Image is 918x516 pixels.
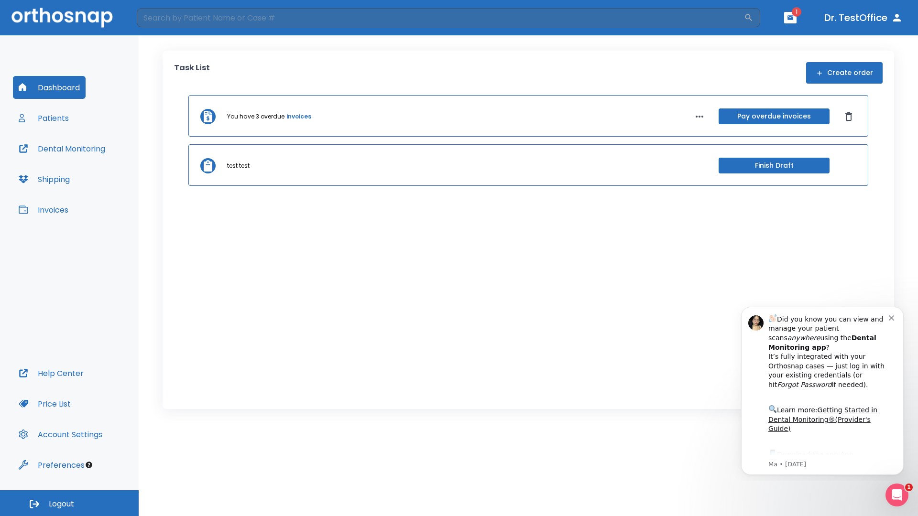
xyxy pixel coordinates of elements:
[11,8,113,27] img: Orthosnap
[85,461,93,469] div: Tooltip anchor
[13,453,90,476] button: Preferences
[174,62,210,84] p: Task List
[137,8,744,27] input: Search by Patient Name or Case #
[42,150,162,199] div: Download the app: | ​ Let us know if you need help getting started!
[13,423,108,446] button: Account Settings
[905,484,913,491] span: 1
[42,152,127,170] a: App Store
[820,9,907,26] button: Dr. TestOffice
[227,161,250,170] p: test test
[727,298,918,481] iframe: Intercom notifications message
[42,162,162,171] p: Message from Ma, sent 6w ago
[286,112,311,121] a: invoices
[49,499,74,509] span: Logout
[13,137,111,160] button: Dental Monitoring
[13,392,76,415] button: Price List
[13,168,76,191] button: Shipping
[885,484,908,506] iframe: Intercom live chat
[719,158,830,173] button: Finish Draft
[806,62,883,84] button: Create order
[162,15,170,22] button: Dismiss notification
[13,107,75,129] button: Patients
[13,362,89,385] button: Help Center
[13,76,86,99] button: Dashboard
[13,198,74,221] button: Invoices
[719,108,830,124] button: Pay overdue invoices
[792,7,801,17] span: 1
[227,112,284,121] p: You have 3 overdue
[841,109,856,124] button: Dismiss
